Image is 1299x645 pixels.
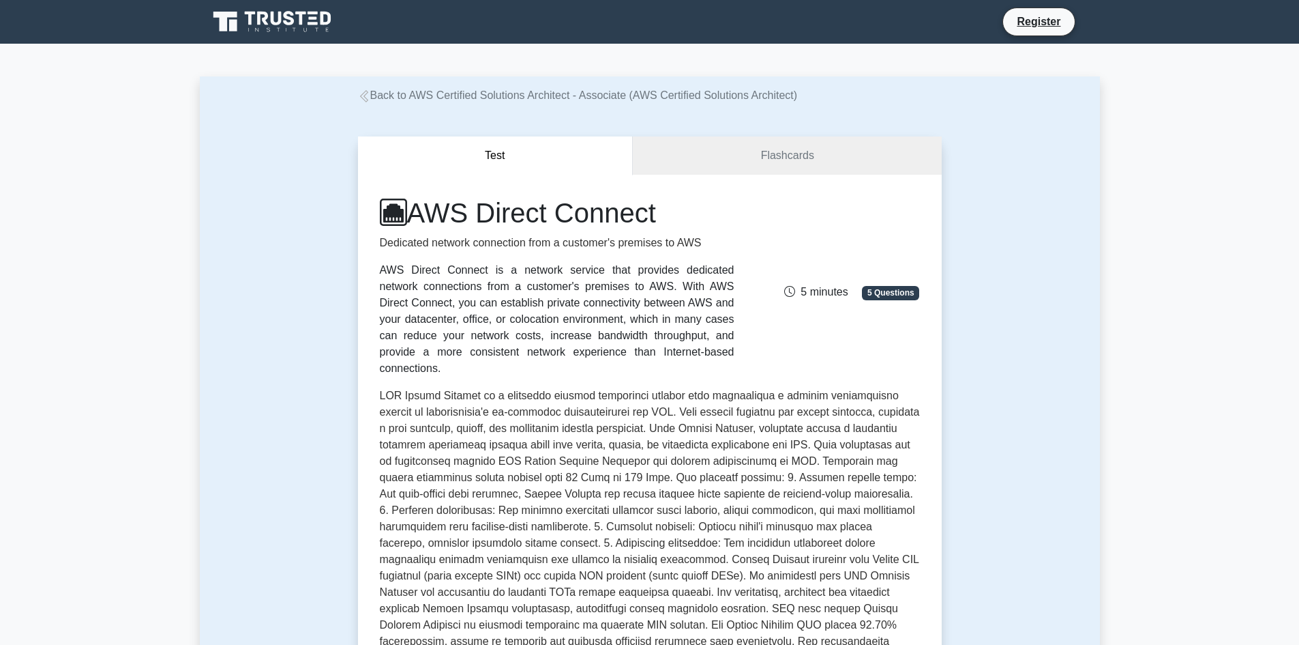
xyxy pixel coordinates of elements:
a: Register [1009,13,1069,30]
a: Flashcards [633,137,941,175]
span: 5 minutes [784,286,848,298]
button: Test [358,137,633,175]
a: Back to AWS Certified Solutions Architect - Associate (AWS Certified Solutions Architect) [358,89,798,101]
div: AWS Direct Connect is a network service that provides dedicated network connections from a custom... [380,262,734,377]
p: Dedicated network connection from a customer's premises to AWS [380,235,734,251]
h1: AWS Direct Connect [380,197,734,229]
span: 5 Questions [862,286,919,300]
